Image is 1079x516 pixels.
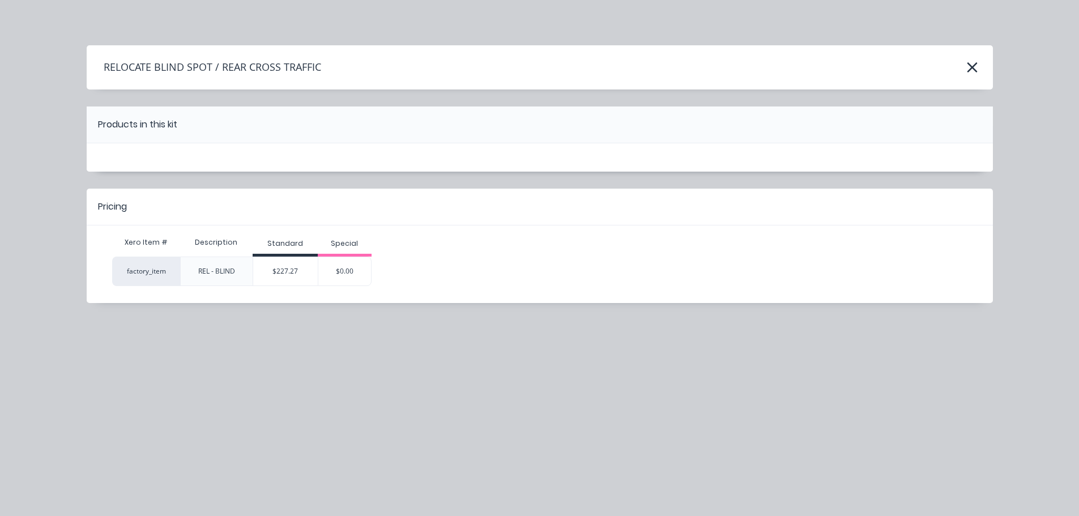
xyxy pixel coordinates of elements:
div: Standard [267,238,303,249]
div: Products in this kit [98,118,177,131]
h4: RELOCATE BLIND SPOT / REAR CROSS TRAFFIC [87,57,321,78]
div: $227.27 [253,257,318,285]
div: Xero Item # [112,231,180,254]
div: REL - BLIND [198,266,235,276]
div: $0.00 [318,257,372,285]
div: Description [186,228,246,257]
div: Pricing [98,200,127,214]
div: Special [331,238,358,249]
div: factory_item [112,257,180,286]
